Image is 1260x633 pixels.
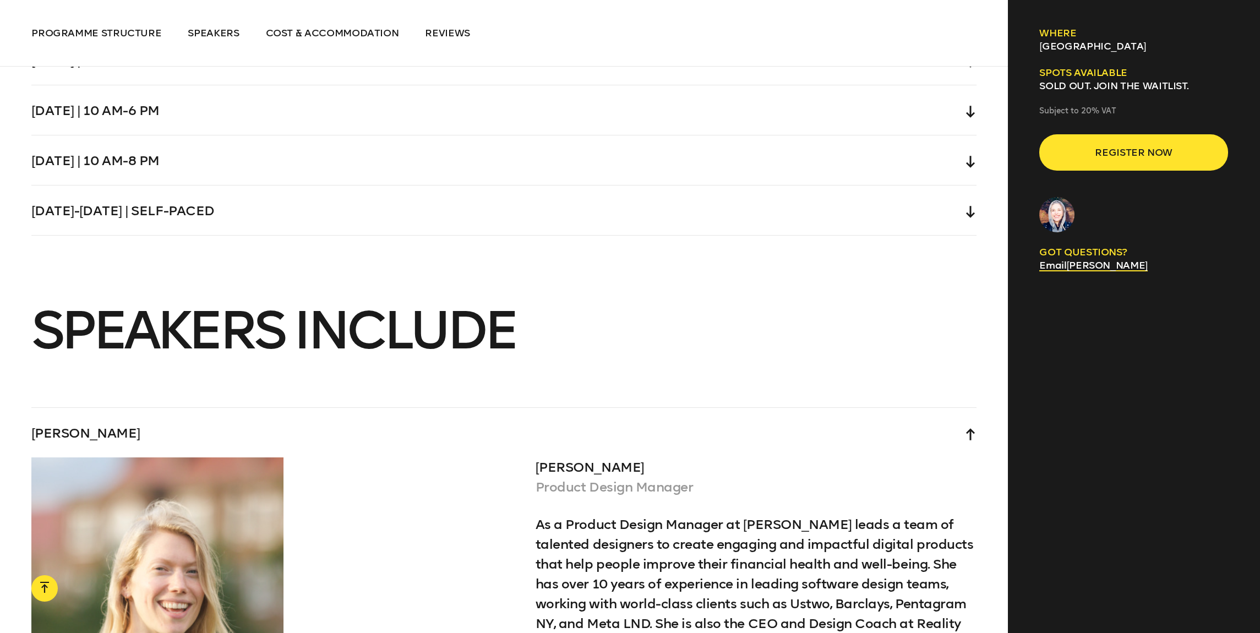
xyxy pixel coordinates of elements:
p: SOLD OUT. Join the waitlist. [1039,79,1228,92]
p: Subject to 20% VAT [1039,106,1228,117]
button: Register now [1039,134,1228,171]
h3: Speakers include [31,306,977,354]
div: [DATE] | 10 am-8 pm [31,135,977,185]
div: [DATE] | 10 am-6 pm [31,85,977,135]
span: Register now [1057,142,1210,163]
span: Reviews [425,27,470,39]
h6: Where [1039,26,1228,40]
a: Email[PERSON_NAME] [1039,259,1147,271]
div: [DATE]-[DATE] | Self-paced [31,185,977,235]
p: GOT QUESTIONS? [1039,245,1228,259]
div: [PERSON_NAME] [31,408,977,457]
p: [PERSON_NAME] [536,457,977,477]
h6: Spots available [1039,66,1228,79]
p: Product Design Manager [536,477,977,497]
p: [GEOGRAPHIC_DATA] [1039,40,1228,53]
span: Cost & Accommodation [266,27,399,39]
span: Speakers [188,27,239,39]
span: Programme structure [31,27,161,39]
